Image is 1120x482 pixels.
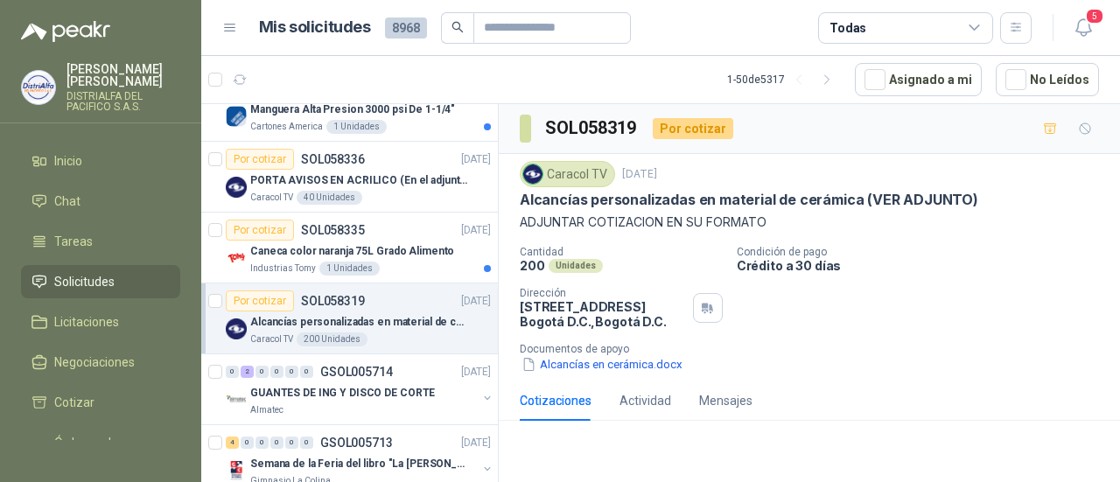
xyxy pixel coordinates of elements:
[54,232,93,251] span: Tareas
[727,66,841,94] div: 1 - 50 de 5317
[226,318,247,339] img: Company Logo
[250,101,455,118] p: Manguera Alta Presion 3000 psi De 1-1/4"
[996,63,1099,96] button: No Leídos
[21,144,180,178] a: Inicio
[285,437,298,449] div: 0
[549,259,603,273] div: Unidades
[250,191,293,205] p: Caracol TV
[226,437,239,449] div: 4
[255,366,269,378] div: 0
[285,366,298,378] div: 0
[250,332,293,346] p: Caracol TV
[54,353,135,372] span: Negociaciones
[54,393,94,412] span: Cotizar
[201,283,498,354] a: Por cotizarSOL058319[DATE] Company LogoAlcancías personalizadas en material de cerámica (VER ADJU...
[520,355,684,374] button: Alcancías en cerámica.docx
[66,91,180,112] p: DISTRIALFA DEL PACIFICO S.A.S.
[461,364,491,381] p: [DATE]
[855,63,982,96] button: Asignado a mi
[21,265,180,298] a: Solicitudes
[297,191,362,205] div: 40 Unidades
[520,287,686,299] p: Dirección
[21,225,180,258] a: Tareas
[297,332,367,346] div: 200 Unidades
[21,426,180,479] a: Órdenes de Compra
[201,71,498,142] a: Por cotizarSOL058337[DATE] Company LogoManguera Alta Presion 3000 psi De 1-1/4"Cartones America1 ...
[21,386,180,419] a: Cotizar
[250,314,468,331] p: Alcancías personalizadas en material de cerámica (VER ADJUNTO)
[461,222,491,239] p: [DATE]
[545,115,639,142] h3: SOL058319
[520,213,1099,232] p: ADJUNTAR COTIZACION EN SU FORMATO
[250,403,283,417] p: Almatec
[226,389,247,410] img: Company Logo
[54,192,80,211] span: Chat
[520,246,723,258] p: Cantidad
[1067,12,1099,44] button: 5
[737,258,1113,273] p: Crédito a 30 días
[385,17,427,38] span: 8968
[520,391,591,410] div: Cotizaciones
[653,118,733,139] div: Por cotizar
[250,172,468,189] p: PORTA AVISOS EN ACRILICO (En el adjunto mas informacion)
[21,305,180,339] a: Licitaciones
[226,290,294,311] div: Por cotizar
[255,437,269,449] div: 0
[326,120,387,134] div: 1 Unidades
[54,151,82,171] span: Inicio
[1085,8,1104,24] span: 5
[520,191,978,209] p: Alcancías personalizadas en material de cerámica (VER ADJUNTO)
[22,71,55,104] img: Company Logo
[622,166,657,183] p: [DATE]
[461,293,491,310] p: [DATE]
[320,366,393,378] p: GSOL005714
[301,153,365,165] p: SOL058336
[699,391,752,410] div: Mensajes
[250,243,454,260] p: Caneca color naranja 75L Grado Alimento
[520,343,1113,355] p: Documentos de apoyo
[270,437,283,449] div: 0
[461,151,491,168] p: [DATE]
[21,185,180,218] a: Chat
[250,120,323,134] p: Cartones America
[226,248,247,269] img: Company Logo
[226,106,247,127] img: Company Logo
[461,435,491,451] p: [DATE]
[520,299,686,329] p: [STREET_ADDRESS] Bogotá D.C. , Bogotá D.C.
[250,385,435,402] p: GUANTES DE ING Y DISCO DE CORTE
[250,262,316,276] p: Industrias Tomy
[301,295,365,307] p: SOL058319
[54,312,119,332] span: Licitaciones
[226,460,247,481] img: Company Logo
[320,437,393,449] p: GSOL005713
[241,437,254,449] div: 0
[259,15,371,40] h1: Mis solicitudes
[520,258,545,273] p: 200
[451,21,464,33] span: search
[829,18,866,38] div: Todas
[201,142,498,213] a: Por cotizarSOL058336[DATE] Company LogoPORTA AVISOS EN ACRILICO (En el adjunto mas informacion)Ca...
[250,456,468,472] p: Semana de la Feria del libro "La [PERSON_NAME]"
[301,224,365,236] p: SOL058335
[54,272,115,291] span: Solicitudes
[523,164,542,184] img: Company Logo
[520,161,615,187] div: Caracol TV
[21,21,110,42] img: Logo peakr
[226,177,247,198] img: Company Logo
[226,366,239,378] div: 0
[619,391,671,410] div: Actividad
[226,149,294,170] div: Por cotizar
[300,437,313,449] div: 0
[201,213,498,283] a: Por cotizarSOL058335[DATE] Company LogoCaneca color naranja 75L Grado AlimentoIndustrias Tomy1 Un...
[300,366,313,378] div: 0
[241,366,254,378] div: 2
[270,366,283,378] div: 0
[66,63,180,87] p: [PERSON_NAME] [PERSON_NAME]
[319,262,380,276] div: 1 Unidades
[21,346,180,379] a: Negociaciones
[54,433,164,472] span: Órdenes de Compra
[226,220,294,241] div: Por cotizar
[226,361,494,417] a: 0 2 0 0 0 0 GSOL005714[DATE] Company LogoGUANTES DE ING Y DISCO DE CORTEAlmatec
[737,246,1113,258] p: Condición de pago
